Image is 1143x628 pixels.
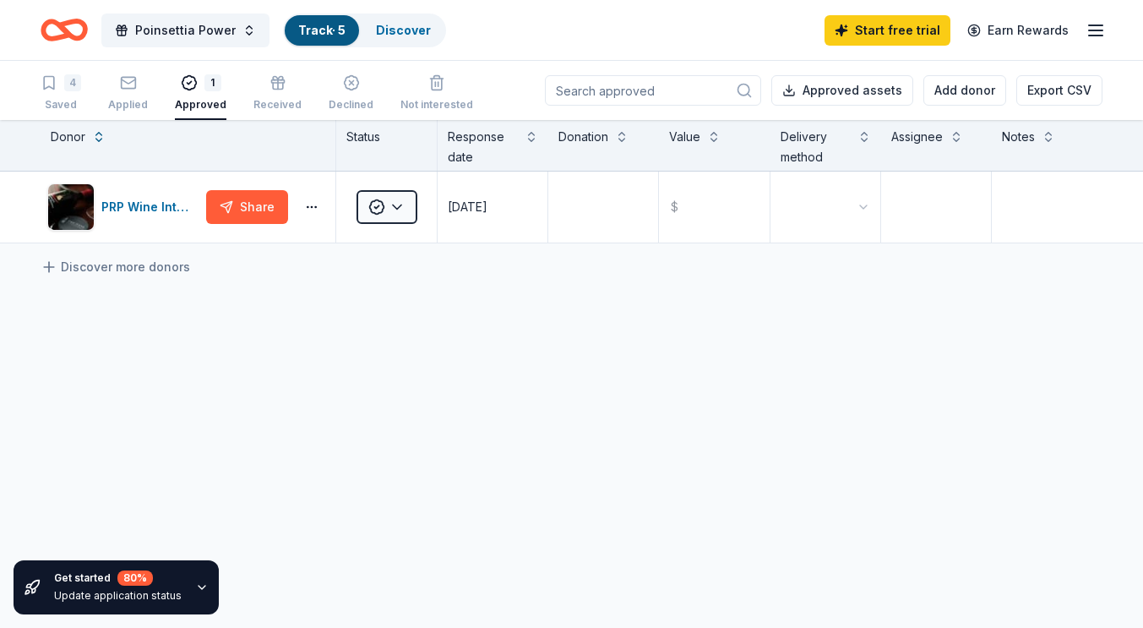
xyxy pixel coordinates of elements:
[48,184,94,230] img: Image for PRP Wine International
[135,20,236,41] span: Poinsettia Power
[781,127,851,167] div: Delivery method
[54,571,182,586] div: Get started
[329,98,373,112] div: Declined
[54,589,182,603] div: Update application status
[41,10,88,50] a: Home
[298,23,346,37] a: Track· 5
[253,68,302,120] button: Received
[825,15,950,46] a: Start free trial
[51,127,85,147] div: Donor
[545,75,761,106] input: Search approved
[204,74,221,91] div: 1
[64,74,81,91] div: 4
[558,127,608,147] div: Donation
[175,98,226,112] div: Approved
[438,172,547,243] button: [DATE]
[336,120,438,171] div: Status
[400,98,473,112] div: Not interested
[400,68,473,120] button: Not interested
[47,183,199,231] button: Image for PRP Wine InternationalPRP Wine International
[891,127,943,147] div: Assignee
[175,68,226,120] button: 1Approved
[669,127,700,147] div: Value
[1002,127,1035,147] div: Notes
[108,98,148,112] div: Applied
[101,14,269,47] button: Poinsettia Power
[41,68,81,120] button: 4Saved
[41,98,81,112] div: Saved
[376,23,431,37] a: Discover
[206,190,288,224] button: Share
[117,571,153,586] div: 80 %
[101,197,199,217] div: PRP Wine International
[771,75,913,106] button: Approved assets
[448,127,518,167] div: Response date
[957,15,1079,46] a: Earn Rewards
[283,14,446,47] button: Track· 5Discover
[329,68,373,120] button: Declined
[108,68,148,120] button: Applied
[1016,75,1102,106] button: Export CSV
[41,257,190,277] a: Discover more donors
[448,197,487,217] div: [DATE]
[923,75,1006,106] button: Add donor
[253,98,302,112] div: Received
